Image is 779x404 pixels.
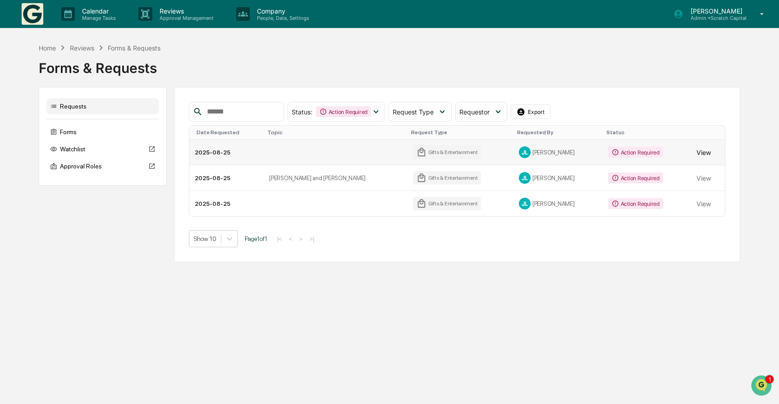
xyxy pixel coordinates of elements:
p: How can we help? [9,19,164,33]
div: Action Required [608,198,663,209]
img: Jack Rasmussen [9,138,23,153]
img: Jack Rasmussen [9,114,23,128]
iframe: Open customer support [750,374,774,399]
div: JL [519,172,531,184]
span: Data Lookup [18,201,57,210]
span: Attestations [74,184,112,193]
div: Watchlist [46,141,159,157]
button: View [697,143,711,161]
span: [PERSON_NAME] [28,147,73,154]
div: Forms [46,124,159,140]
td: 2025-08-25 [189,191,264,216]
a: Powered byPylon [64,223,109,230]
div: Reviews [70,44,94,52]
div: Status [606,129,687,136]
div: JL [519,198,531,209]
button: |< [274,235,284,243]
div: Forms & Requests [39,53,740,76]
div: [PERSON_NAME] [519,172,597,184]
td: 2025-08-25 [189,165,264,191]
span: Page 1 of 1 [245,235,267,242]
td: [PERSON_NAME] and [PERSON_NAME] [264,165,408,191]
span: [DATE] [80,147,98,154]
p: Calendar [75,7,120,15]
button: > [296,235,305,243]
img: 1746055101610-c473b297-6a78-478c-a979-82029cc54cd1 [18,123,25,130]
span: [DATE] [80,123,98,130]
div: Gifts & Entertainment [413,145,481,159]
span: Requestor [459,108,490,116]
div: JL [519,146,531,158]
div: [PERSON_NAME] [519,146,597,158]
div: Date Requested [197,129,260,136]
div: Requests [46,98,159,114]
button: Start new chat [153,72,164,82]
p: Admin • Scratch Capital [683,15,747,21]
button: < [286,235,295,243]
p: Manage Tasks [75,15,120,21]
div: 🗄️ [65,185,73,192]
div: Home [39,44,56,52]
a: 🔎Data Lookup [5,198,60,214]
input: Clear [23,41,149,50]
div: Action Required [608,172,663,183]
span: Status : [292,108,312,116]
button: Export [511,104,550,119]
button: >| [307,235,317,243]
p: [PERSON_NAME] [683,7,747,15]
p: People, Data, Settings [250,15,314,21]
div: Start new chat [41,69,148,78]
button: View [697,195,711,213]
div: Requested By [517,129,599,136]
p: Company [250,7,314,15]
div: Forms & Requests [108,44,160,52]
img: logo [22,3,43,25]
div: Past conversations [9,100,60,107]
div: We're offline, we'll be back soon [41,78,128,85]
div: [PERSON_NAME] [519,198,597,209]
div: Request Type [411,129,510,136]
button: View [697,169,711,187]
img: 1746055101610-c473b297-6a78-478c-a979-82029cc54cd1 [18,147,25,154]
button: See all [140,98,164,109]
p: Approval Management [152,15,218,21]
span: Request Type [393,108,434,116]
td: 2025-08-25 [189,140,264,165]
div: Approval Roles [46,158,159,174]
span: • [75,123,78,130]
div: Gifts & Entertainment [413,197,481,210]
a: 🗄️Attestations [62,181,115,197]
a: 🖐️Preclearance [5,181,62,197]
img: 8933085812038_c878075ebb4cc5468115_72.jpg [19,69,35,85]
div: Action Required [316,106,371,117]
div: 🖐️ [9,185,16,192]
p: Reviews [152,7,218,15]
div: 🔎 [9,202,16,209]
div: Topic [267,129,404,136]
span: • [75,147,78,154]
img: 1746055101610-c473b297-6a78-478c-a979-82029cc54cd1 [9,69,25,85]
span: [PERSON_NAME] [28,123,73,130]
div: Gifts & Entertainment [413,171,481,185]
span: Pylon [90,223,109,230]
div: Action Required [608,147,663,158]
span: Preclearance [18,184,58,193]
